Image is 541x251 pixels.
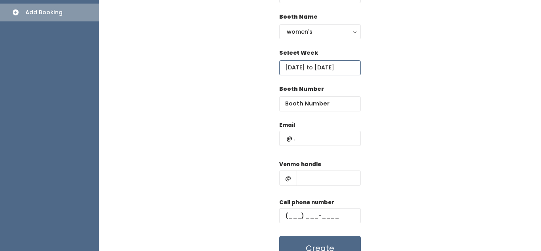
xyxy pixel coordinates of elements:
label: Booth Number [279,85,324,93]
label: Venmo handle [279,161,321,169]
input: Booth Number [279,96,361,111]
div: Add Booking [25,8,63,17]
input: Select week [279,60,361,75]
label: Email [279,121,295,129]
div: women's [287,27,353,36]
label: Booth Name [279,13,318,21]
input: @ . [279,131,361,146]
label: Select Week [279,49,318,57]
span: @ [279,171,297,186]
button: women's [279,24,361,39]
input: (___) ___-____ [279,208,361,223]
label: Cell phone number [279,199,334,207]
